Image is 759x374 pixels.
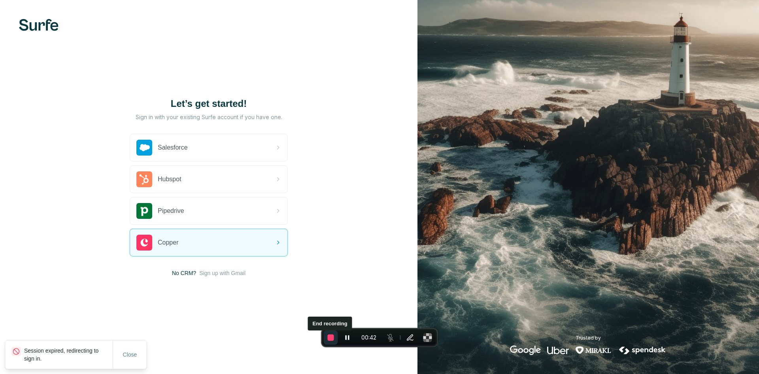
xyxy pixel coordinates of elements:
[618,346,667,355] img: spendesk's logo
[158,175,181,184] span: Hubspot
[510,346,541,355] img: google's logo
[123,351,137,359] span: Close
[19,19,59,31] img: Surfe's logo
[158,238,178,247] span: Copper
[117,347,143,362] button: Close
[24,347,113,363] p: Session expired, redirecting to sign in.
[576,334,601,342] p: Trusted by
[130,97,288,110] h1: Let’s get started!
[199,269,245,277] button: Sign up with Gmail
[136,113,282,121] p: Sign in with your existing Surfe account if you have one.
[158,206,184,216] span: Pipedrive
[575,346,612,355] img: mirakl's logo
[136,235,152,251] img: copper's logo
[547,346,569,355] img: uber's logo
[136,203,152,219] img: pipedrive's logo
[136,171,152,187] img: hubspot's logo
[136,140,152,156] img: salesforce's logo
[172,269,196,277] span: No CRM?
[158,143,188,152] span: Salesforce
